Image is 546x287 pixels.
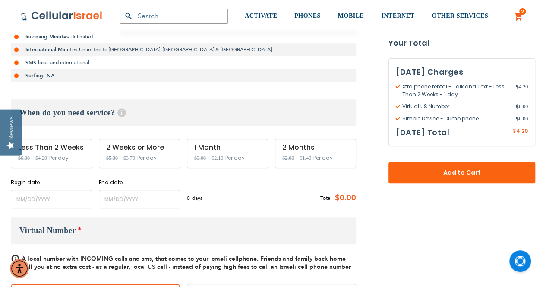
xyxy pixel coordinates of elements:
span: 2 [521,8,524,15]
strong: Incoming Minutes: [25,33,70,40]
span: $6.00 [18,155,30,161]
span: 4.20 [516,127,528,135]
span: 0.00 [516,103,528,110]
strong: Your Total [388,37,535,50]
span: Per day [49,154,69,162]
span: Per day [313,154,333,162]
span: Simple Device - Dumb phone [396,115,516,123]
input: MM/DD/YYYY [99,190,180,208]
span: $2.00 [282,155,294,161]
div: 2 Months [282,144,349,151]
span: days [192,194,202,202]
span: A local number with INCOMING calls and sms, that comes to your Israeli cellphone. Friends and fam... [11,255,351,271]
button: Add to Cart [388,162,535,183]
div: 2 Weeks or More [106,144,173,151]
span: $3.70 [123,155,135,161]
span: Per day [225,154,245,162]
span: Add to Cart [417,168,507,177]
span: Total [320,194,331,202]
span: $1.40 [300,155,311,161]
span: $ [513,128,516,136]
span: $ [516,83,519,91]
span: $0.00 [331,192,356,205]
strong: Surfing: NA [25,72,55,79]
span: OTHER SERVICES [432,13,488,19]
li: Unlimited [11,30,356,43]
input: Search [120,9,228,24]
span: $ [516,103,519,110]
span: Virtual Number [19,226,76,235]
img: Cellular Israel Logo [21,11,103,21]
strong: International Minutes: [25,46,79,53]
label: Begin date [11,179,92,186]
span: $5.30 [106,155,118,161]
span: $2.10 [211,155,223,161]
span: 0 [187,194,192,202]
span: MOBILE [338,13,364,19]
strong: SMS: [25,59,38,66]
span: PHONES [294,13,321,19]
h3: When do you need service? [11,99,356,126]
label: End date [99,179,180,186]
li: local and international [11,56,356,69]
li: Unlimited to [GEOGRAPHIC_DATA], [GEOGRAPHIC_DATA] & [GEOGRAPHIC_DATA] [11,43,356,56]
span: INTERNET [381,13,414,19]
input: MM/DD/YYYY [11,190,92,208]
span: ACTIVATE [245,13,277,19]
span: Xtra phone rental - Talk and Text - Less Than 2 Weeks - 1 day [396,83,516,98]
div: Less Than 2 Weeks [18,144,85,151]
div: Accessibility Menu [10,259,29,278]
span: 0.00 [516,115,528,123]
a: 2 [514,12,524,22]
div: Reviews [7,116,15,140]
span: 4.20 [516,83,528,98]
span: Help [117,108,126,117]
span: Per day [137,154,157,162]
span: $ [516,115,519,123]
div: 1 Month [194,144,261,151]
span: $3.00 [194,155,206,161]
h3: [DATE] Charges [396,66,528,79]
h3: [DATE] Total [396,126,449,139]
span: $4.20 [35,155,47,161]
span: Virtual US Number [396,103,516,110]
